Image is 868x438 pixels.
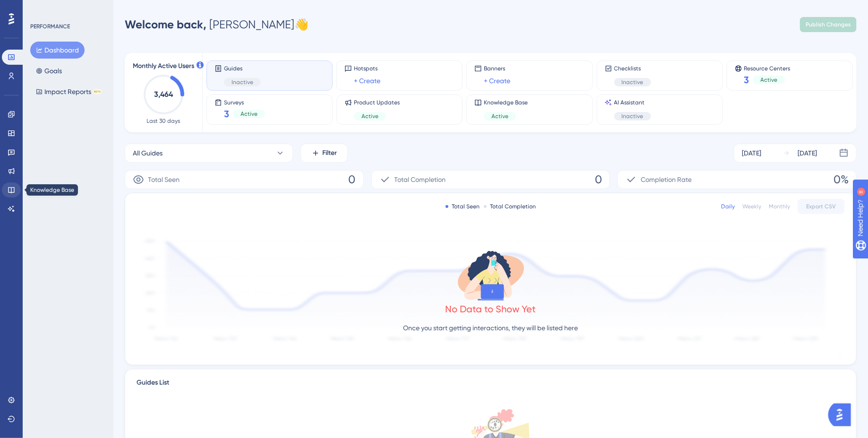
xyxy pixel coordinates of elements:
[806,21,851,28] span: Publish Changes
[484,65,510,72] span: Banners
[241,110,258,118] span: Active
[614,99,651,106] span: AI Assistant
[446,203,480,210] div: Total Seen
[484,203,536,210] div: Total Completion
[147,117,180,125] span: Last 30 days
[404,322,578,334] p: Once you start getting interactions, they will be listed here
[800,17,857,32] button: Publish Changes
[125,17,206,31] span: Welcome back,
[354,99,400,106] span: Product Updates
[148,174,180,185] span: Total Seen
[721,203,735,210] div: Daily
[761,76,778,84] span: Active
[349,172,356,187] span: 0
[484,99,528,106] span: Knowledge Base
[834,172,849,187] span: 0%
[744,65,791,71] span: Resource Centers
[798,147,817,159] div: [DATE]
[491,112,508,120] span: Active
[354,75,380,86] a: + Create
[595,172,602,187] span: 0
[125,17,309,32] div: [PERSON_NAME] 👋
[395,174,446,185] span: Total Completion
[133,147,163,159] span: All Guides
[224,99,265,105] span: Surveys
[66,5,69,12] div: 8
[354,65,380,72] span: Hotspots
[361,112,378,120] span: Active
[125,144,293,163] button: All Guides
[828,401,857,429] iframe: UserGuiding AI Assistant Launcher
[301,144,348,163] button: Filter
[446,302,536,316] div: No Data to Show Yet
[323,147,337,159] span: Filter
[224,65,261,72] span: Guides
[769,203,790,210] div: Monthly
[30,23,70,30] div: PERFORMANCE
[137,377,169,394] span: Guides List
[232,78,253,86] span: Inactive
[484,75,510,86] a: + Create
[622,78,644,86] span: Inactive
[93,89,102,94] div: BETA
[22,2,59,14] span: Need Help?
[30,83,107,100] button: Impact ReportsBETA
[744,73,749,86] span: 3
[641,174,692,185] span: Completion Rate
[614,65,651,72] span: Checklists
[30,42,85,59] button: Dashboard
[224,107,229,120] span: 3
[154,90,173,99] text: 3,464
[133,60,194,72] span: Monthly Active Users
[807,203,836,210] span: Export CSV
[742,203,761,210] div: Weekly
[622,112,644,120] span: Inactive
[30,62,68,79] button: Goals
[798,199,845,214] button: Export CSV
[742,147,761,159] div: [DATE]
